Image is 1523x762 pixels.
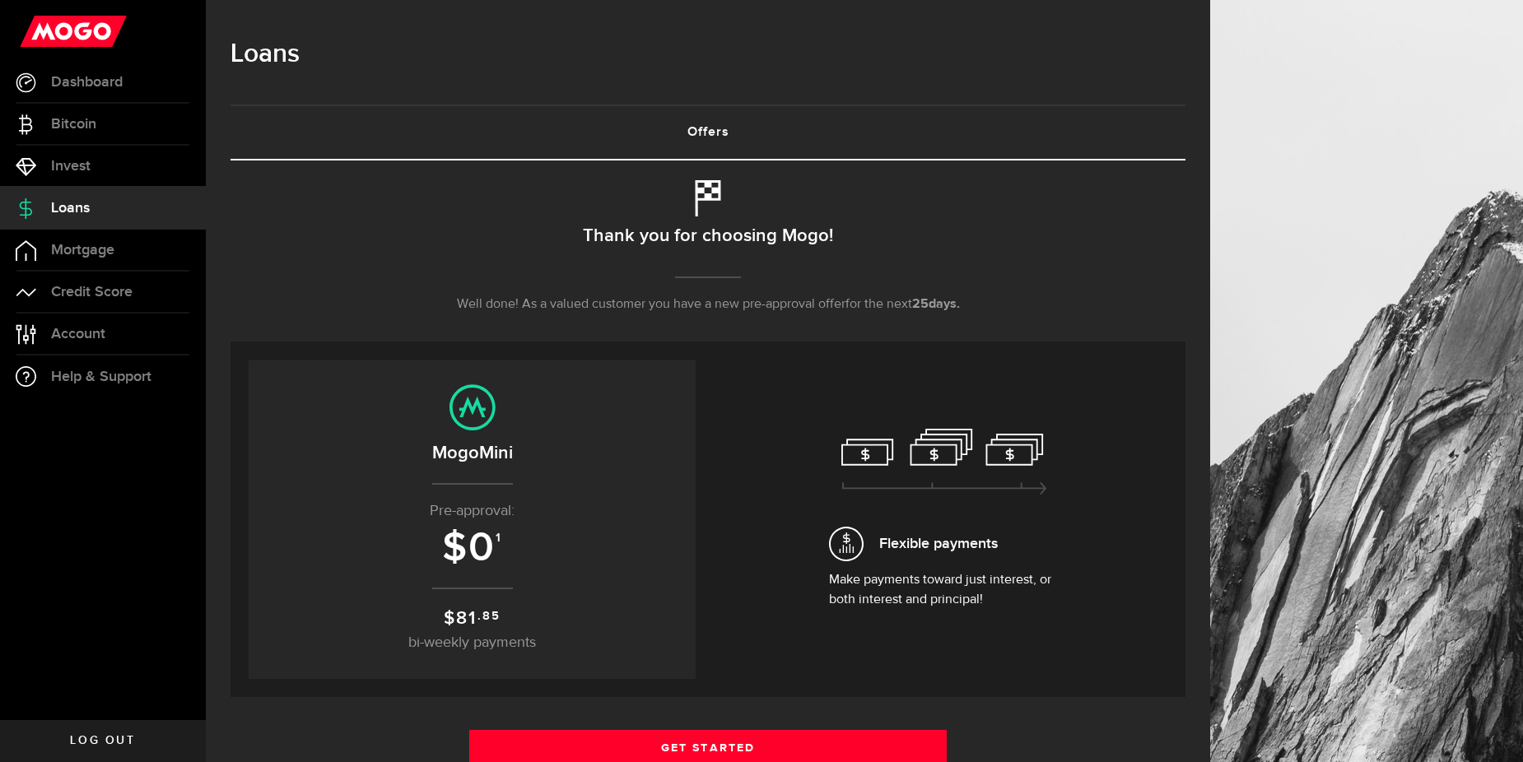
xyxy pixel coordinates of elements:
[51,201,90,216] span: Loans
[929,298,960,311] span: days.
[51,159,91,174] span: Invest
[231,105,1185,160] ul: Tabs Navigation
[70,735,135,746] span: Log out
[231,106,1185,159] a: Offers
[457,298,845,311] span: Well done! As a valued customer you have a new pre-approval offer
[845,298,912,311] span: for the next
[51,243,114,258] span: Mortgage
[1454,693,1523,762] iframe: LiveChat chat widget
[468,523,496,573] span: 0
[231,33,1185,76] h1: Loans
[879,532,998,555] span: Flexible payments
[51,285,133,300] span: Credit Score
[444,607,456,630] span: $
[442,523,468,573] span: $
[265,500,679,523] p: Pre-approval:
[496,531,502,546] sup: 1
[51,327,105,342] span: Account
[265,439,679,467] h2: MogoMini
[51,369,151,384] span: Help & Support
[51,75,123,90] span: Dashboard
[829,570,1060,610] p: Make payments toward just interest, or both interest and principal!
[912,298,929,311] span: 25
[477,607,500,625] sup: .85
[408,635,536,650] span: bi-weekly payments
[456,607,477,630] span: 81
[51,117,96,132] span: Bitcoin
[583,219,833,253] h2: Thank you for choosing Mogo!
